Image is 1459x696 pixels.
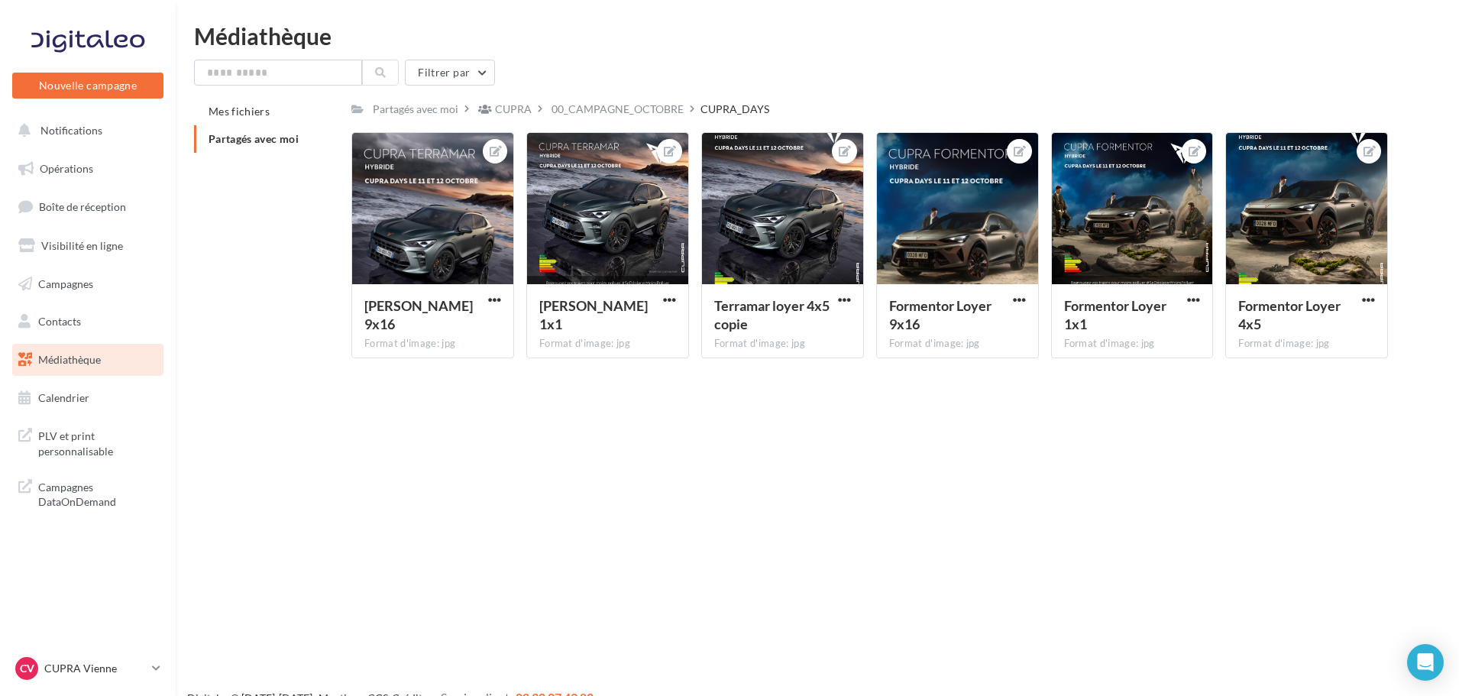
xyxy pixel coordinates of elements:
[9,471,167,516] a: Campagnes DataOnDemand
[714,337,851,351] div: Format d'image: jpg
[38,277,93,290] span: Campagnes
[9,115,160,147] button: Notifications
[1238,337,1375,351] div: Format d'image: jpg
[405,60,495,86] button: Filtrer par
[552,102,684,117] div: 00_CAMPAGNE_OCTOBRE
[12,73,163,99] button: Nouvelle campagne
[1064,297,1166,332] span: Formentor Loyer 1x1
[1238,297,1341,332] span: Formentor Loyer 4x5
[1064,337,1201,351] div: Format d'image: jpg
[39,200,126,213] span: Boîte de réception
[209,105,270,118] span: Mes fichiers
[44,661,146,676] p: CUPRA Vienne
[889,297,992,332] span: Formentor Loyer 9x16
[889,337,1026,351] div: Format d'image: jpg
[539,337,676,351] div: Format d'image: jpg
[9,190,167,223] a: Boîte de réception
[364,337,501,351] div: Format d'image: jpg
[9,268,167,300] a: Campagnes
[1407,644,1444,681] div: Open Intercom Messenger
[9,344,167,376] a: Médiathèque
[38,315,81,328] span: Contacts
[9,419,167,465] a: PLV et print personnalisable
[714,297,830,332] span: Terramar loyer 4x5 copie
[40,162,93,175] span: Opérations
[9,153,167,185] a: Opérations
[364,297,473,332] span: Terramar Loyer 9x16
[9,382,167,414] a: Calendrier
[20,661,34,676] span: CV
[9,306,167,338] a: Contacts
[40,124,102,137] span: Notifications
[539,297,648,332] span: Terramar Loyer 1x1
[495,102,532,117] div: CUPRA
[373,102,458,117] div: Partagés avec moi
[38,426,157,458] span: PLV et print personnalisable
[700,102,769,117] div: CUPRA_DAYS
[38,353,101,366] span: Médiathèque
[9,230,167,262] a: Visibilité en ligne
[12,654,163,683] a: CV CUPRA Vienne
[38,391,89,404] span: Calendrier
[209,132,299,145] span: Partagés avec moi
[194,24,1441,47] div: Médiathèque
[38,477,157,510] span: Campagnes DataOnDemand
[41,239,123,252] span: Visibilité en ligne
